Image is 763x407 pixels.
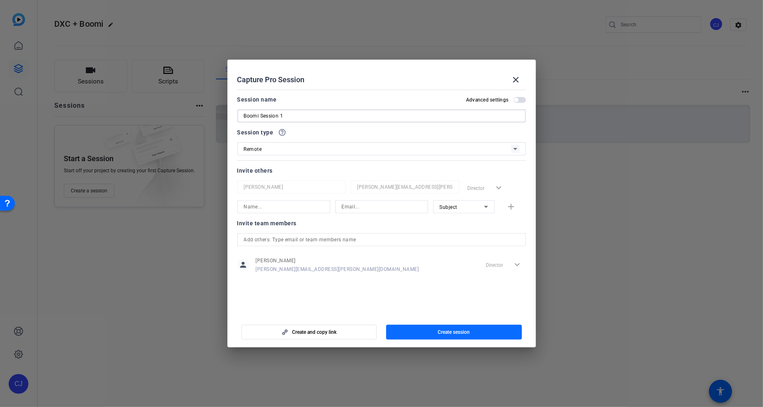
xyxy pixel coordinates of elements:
input: Name... [244,182,339,192]
span: Remote [244,146,262,152]
input: Email... [357,182,453,192]
mat-icon: close [511,75,521,85]
input: Add others: Type email or team members name [244,235,519,245]
input: Enter Session Name [244,111,519,121]
span: Create session [438,329,470,335]
span: Create and copy link [292,329,336,335]
mat-icon: person [237,259,250,271]
div: Invite others [237,166,526,176]
iframe: Drift Widget Chat Controller [605,356,753,397]
div: Invite team members [237,218,526,228]
span: [PERSON_NAME] [256,257,419,264]
input: Email... [342,202,422,212]
input: Name... [244,202,324,212]
span: Subject [440,204,458,210]
h2: Advanced settings [466,97,508,103]
span: [PERSON_NAME][EMAIL_ADDRESS][PERSON_NAME][DOMAIN_NAME] [256,266,419,273]
mat-icon: help_outline [278,128,287,136]
button: Create and copy link [241,325,377,340]
div: Session name [237,95,277,104]
div: Capture Pro Session [237,70,526,90]
button: Create session [386,325,522,340]
span: Session type [237,127,274,137]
